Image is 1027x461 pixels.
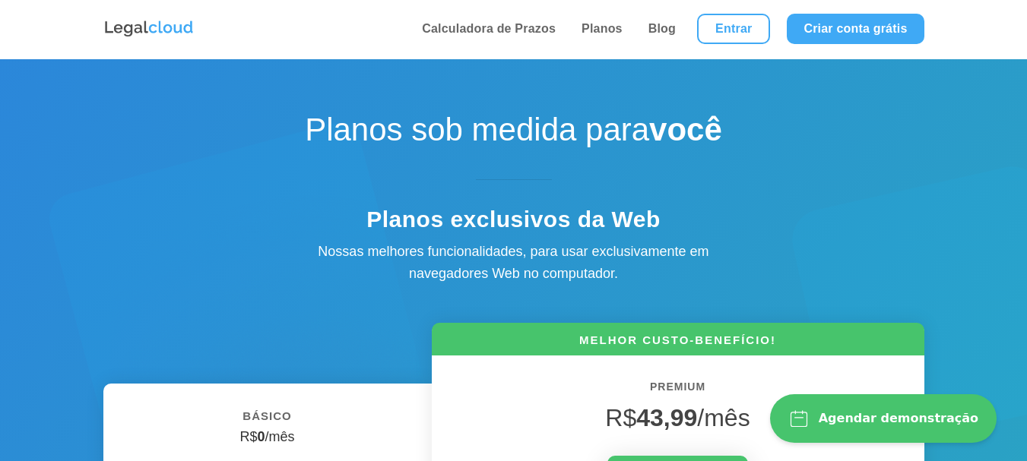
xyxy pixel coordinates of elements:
h6: BÁSICO [126,406,409,434]
h1: Planos sob medida para [248,111,780,156]
a: Entrar [697,14,770,44]
h6: PREMIUM [455,378,902,404]
div: Nossas melhores funcionalidades, para usar exclusivamente em navegadores Web no computador. [286,241,742,285]
h6: MELHOR CUSTO-BENEFÍCIO! [432,332,924,355]
strong: você [649,112,722,147]
h4: R$ /mês [126,429,409,453]
a: Criar conta grátis [787,14,924,44]
h4: Planos exclusivos da Web [248,206,780,241]
span: R$ /mês [605,404,750,431]
img: Logo da Legalcloud [103,19,195,39]
strong: 43,99 [636,404,697,431]
strong: 0 [257,429,265,444]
